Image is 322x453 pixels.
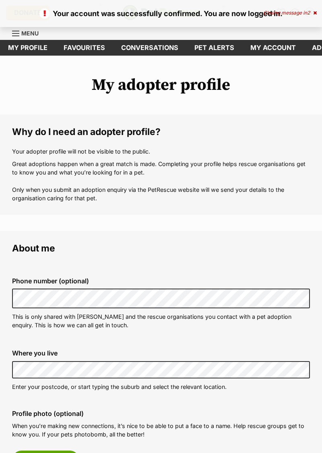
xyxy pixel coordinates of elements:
p: Enter your postcode, or start typing the suburb and select the relevant location. [12,382,310,391]
p: When you’re making new connections, it’s nice to be able to put a face to a name. Help rescue gro... [12,422,310,439]
legend: Why do I need an adopter profile? [12,127,310,137]
label: Profile photo (optional) [12,410,310,417]
a: conversations [113,40,186,56]
a: My account [242,40,304,56]
p: This is only shared with [PERSON_NAME] and the rescue organisations you contact with a pet adopti... [12,312,310,330]
legend: About me [12,243,310,254]
a: Menu [12,25,44,40]
p: Your adopter profile will not be visible to the public. [12,147,310,156]
label: Where you live [12,349,310,357]
a: Favourites [56,40,113,56]
p: Great adoptions happen when a great match is made. Completing your profile helps rescue organisat... [12,160,310,203]
label: Phone number (optional) [12,277,310,285]
span: Menu [21,30,39,37]
a: Pet alerts [186,40,242,56]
